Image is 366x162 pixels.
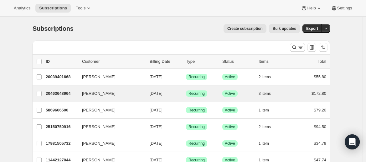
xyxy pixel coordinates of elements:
[46,74,77,80] p: 20039401668
[46,90,77,97] p: 20463648964
[314,74,326,79] span: $55.80
[318,58,326,65] p: Total
[225,108,235,113] span: Active
[82,58,145,65] p: Customer
[82,124,116,130] span: [PERSON_NAME]
[259,74,271,79] span: 2 items
[78,89,141,99] button: [PERSON_NAME]
[225,91,235,96] span: Active
[259,122,278,131] button: 2 items
[225,74,235,79] span: Active
[46,107,77,113] p: 5869666500
[82,90,116,97] span: [PERSON_NAME]
[78,72,141,82] button: [PERSON_NAME]
[259,139,276,148] button: 1 item
[150,74,162,79] span: [DATE]
[259,73,278,81] button: 2 items
[78,105,141,115] button: [PERSON_NAME]
[314,141,326,146] span: $34.79
[188,108,205,113] span: Recurring
[78,138,141,148] button: [PERSON_NAME]
[150,124,162,129] span: [DATE]
[290,43,305,52] button: Search and filter results
[302,24,322,33] button: Export
[46,139,326,148] div: 17981505732[PERSON_NAME][DATE]SuccessRecurringSuccessActive1 item$34.79
[259,58,290,65] div: Items
[224,24,266,33] button: Create subscription
[46,140,77,147] p: 17981505732
[82,140,116,147] span: [PERSON_NAME]
[307,6,316,11] span: Help
[35,4,71,13] button: Subscriptions
[14,6,30,11] span: Analytics
[327,4,356,13] button: Settings
[72,4,95,13] button: Tools
[150,91,162,96] span: [DATE]
[76,6,85,11] span: Tools
[297,4,326,13] button: Help
[273,26,296,31] span: Bulk updates
[78,122,141,132] button: [PERSON_NAME]
[188,74,205,79] span: Recurring
[82,74,116,80] span: [PERSON_NAME]
[307,43,316,52] button: Customize table column order and visibility
[259,106,276,115] button: 1 item
[82,107,116,113] span: [PERSON_NAME]
[269,24,300,33] button: Bulk updates
[46,106,326,115] div: 5869666500[PERSON_NAME][DATE]SuccessRecurringSuccessActive1 item$79.20
[319,43,327,52] button: Sort the results
[225,124,235,129] span: Active
[150,58,181,65] p: Billing Date
[39,6,67,11] span: Subscriptions
[227,26,263,31] span: Create subscription
[10,4,34,13] button: Analytics
[259,91,271,96] span: 3 items
[150,141,162,146] span: [DATE]
[345,134,360,149] div: Open Intercom Messenger
[33,25,74,32] span: Subscriptions
[186,58,217,65] div: Type
[46,58,77,65] p: ID
[259,108,269,113] span: 1 item
[188,91,205,96] span: Recurring
[259,124,271,129] span: 2 items
[150,108,162,112] span: [DATE]
[306,26,318,31] span: Export
[337,6,352,11] span: Settings
[46,124,77,130] p: 25150750916
[225,141,235,146] span: Active
[222,58,254,65] p: Status
[312,91,326,96] span: $172.80
[314,108,326,112] span: $79.20
[188,141,205,146] span: Recurring
[46,122,326,131] div: 25150750916[PERSON_NAME][DATE]SuccessRecurringSuccessActive2 items$94.50
[46,73,326,81] div: 20039401668[PERSON_NAME][DATE]SuccessRecurringSuccessActive2 items$55.80
[314,124,326,129] span: $94.50
[188,124,205,129] span: Recurring
[46,58,326,65] div: IDCustomerBilling DateTypeStatusItemsTotal
[46,89,326,98] div: 20463648964[PERSON_NAME][DATE]SuccessRecurringSuccessActive3 items$172.80
[259,89,278,98] button: 3 items
[259,141,269,146] span: 1 item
